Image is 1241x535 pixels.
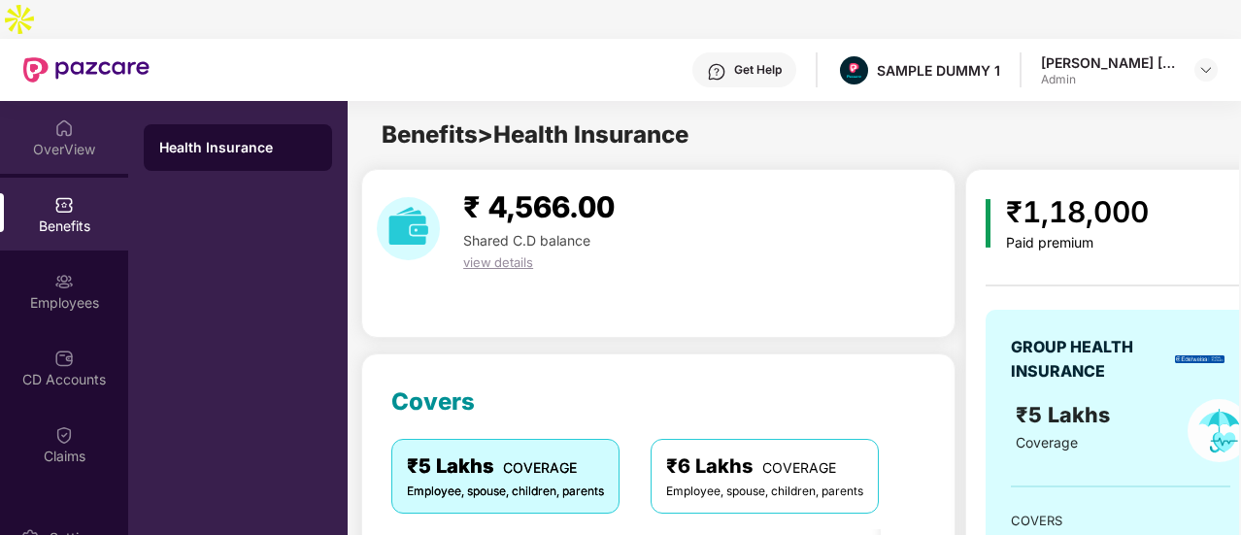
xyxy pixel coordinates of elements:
[54,118,74,138] img: svg+xml;base64,PHN2ZyBpZD0iSG9tZSIgeG1sbnM9Imh0dHA6Ly93d3cudzMub3JnLzIwMDAvc3ZnIiB3aWR0aD0iMjAiIG...
[1006,235,1149,251] div: Paid premium
[734,62,782,78] div: Get Help
[159,138,317,157] div: Health Insurance
[1041,53,1177,72] div: [PERSON_NAME] [PERSON_NAME]
[377,197,440,260] img: download
[382,120,688,149] span: Benefits > Health Insurance
[1016,434,1078,451] span: Coverage
[877,61,1000,80] div: SAMPLE DUMMY 1
[503,459,577,476] span: COVERAGE
[54,349,74,368] img: svg+xml;base64,PHN2ZyBpZD0iQ0RfQWNjb3VudHMiIGRhdGEtbmFtZT0iQ0QgQWNjb3VudHMiIHhtbG5zPSJodHRwOi8vd3...
[1175,355,1224,363] img: insurerLogo
[707,62,726,82] img: svg+xml;base64,PHN2ZyBpZD0iSGVscC0zMngzMiIgeG1sbnM9Imh0dHA6Ly93d3cudzMub3JnLzIwMDAvc3ZnIiB3aWR0aD...
[840,56,868,84] img: Pazcare_Alternative_logo-01-01.png
[463,254,533,270] span: view details
[1198,62,1214,78] img: svg+xml;base64,PHN2ZyBpZD0iRHJvcGRvd24tMzJ4MzIiIHhtbG5zPSJodHRwOi8vd3d3LnczLm9yZy8yMDAwL3N2ZyIgd2...
[986,199,990,248] img: icon
[407,451,604,482] div: ₹5 Lakhs
[407,483,604,501] div: Employee, spouse, children, parents
[463,232,590,249] span: Shared C.D balance
[1006,189,1149,235] div: ₹1,18,000
[54,195,74,215] img: svg+xml;base64,PHN2ZyBpZD0iQmVuZWZpdHMiIHhtbG5zPSJodHRwOi8vd3d3LnczLm9yZy8yMDAwL3N2ZyIgd2lkdGg9Ij...
[1011,511,1230,530] div: COVERS
[23,57,150,83] img: New Pazcare Logo
[666,483,863,501] div: Employee, spouse, children, parents
[666,451,863,482] div: ₹6 Lakhs
[463,189,615,224] span: ₹ 4,566.00
[1016,402,1116,427] span: ₹5 Lakhs
[54,425,74,445] img: svg+xml;base64,PHN2ZyBpZD0iQ2xhaW0iIHhtbG5zPSJodHRwOi8vd3d3LnczLm9yZy8yMDAwL3N2ZyIgd2lkdGg9IjIwIi...
[1041,72,1177,87] div: Admin
[762,459,836,476] span: COVERAGE
[391,387,475,416] span: Covers
[54,272,74,291] img: svg+xml;base64,PHN2ZyBpZD0iRW1wbG95ZWVzIiB4bWxucz0iaHR0cDovL3d3dy53My5vcmcvMjAwMC9zdmciIHdpZHRoPS...
[1011,335,1168,384] div: GROUP HEALTH INSURANCE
